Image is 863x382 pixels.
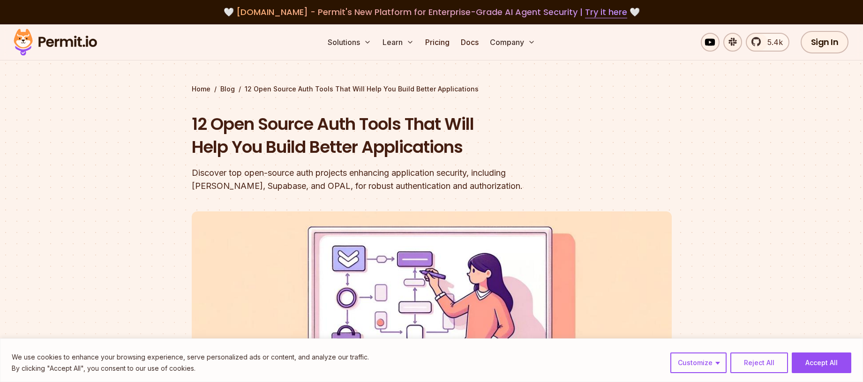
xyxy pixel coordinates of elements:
a: Home [192,84,210,94]
a: Blog [220,84,235,94]
a: Sign In [801,31,849,53]
button: Learn [379,33,418,52]
div: Discover top open-source auth projects enhancing application security, including [PERSON_NAME], S... [192,166,552,193]
p: By clicking "Accept All", you consent to our use of cookies. [12,363,369,374]
a: Docs [457,33,482,52]
a: Pricing [421,33,453,52]
button: Company [486,33,539,52]
h1: 12 Open Source Auth Tools That Will Help You Build Better Applications [192,112,552,159]
div: / / [192,84,672,94]
span: [DOMAIN_NAME] - Permit's New Platform for Enterprise-Grade AI Agent Security | [236,6,627,18]
a: Try it here [585,6,627,18]
button: Accept All [792,352,851,373]
button: Solutions [324,33,375,52]
img: Permit logo [9,26,101,58]
button: Reject All [730,352,788,373]
span: 5.4k [762,37,783,48]
a: 5.4k [746,33,789,52]
p: We use cookies to enhance your browsing experience, serve personalized ads or content, and analyz... [12,352,369,363]
button: Customize [670,352,727,373]
div: 🤍 🤍 [23,6,840,19]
